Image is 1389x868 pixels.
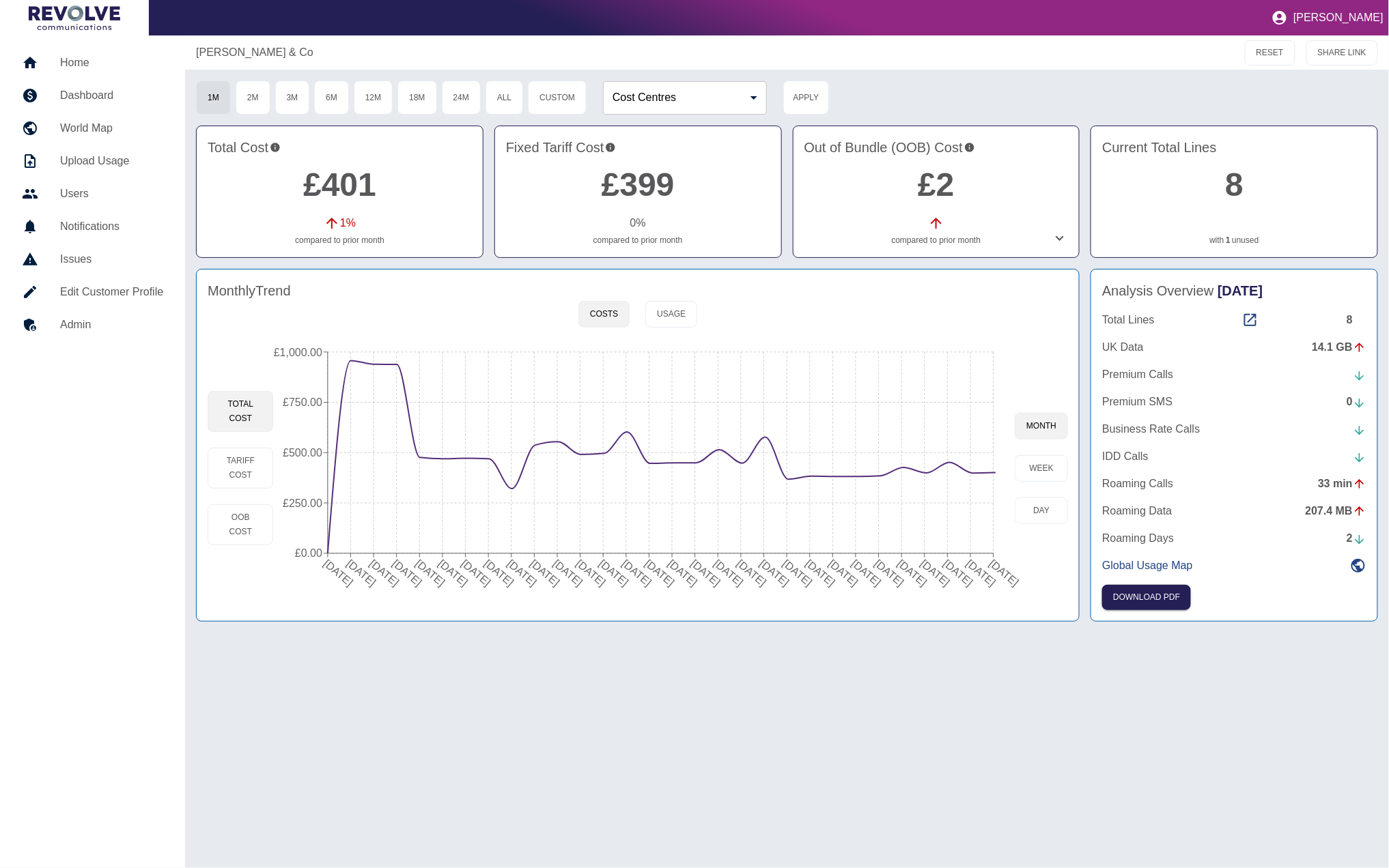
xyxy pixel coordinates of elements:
a: Roaming Data207.4 MB [1102,503,1366,519]
div: 0 [1347,394,1366,410]
h5: Issues [60,251,163,267]
p: with unused [1102,234,1366,246]
a: Premium Calls [1102,366,1366,383]
svg: Costs outside of your fixed tariff [964,137,975,158]
tspan: £750.00 [283,396,323,408]
button: 24M [442,81,481,115]
button: 1M [196,81,231,115]
button: 2M [236,81,270,115]
tspan: [DATE] [873,558,907,588]
h4: Analysis Overview [1102,280,1366,301]
tspan: [DATE] [529,558,563,588]
a: Notifications [11,210,174,243]
a: Users [11,177,174,210]
a: Total Lines8 [1102,312,1366,328]
a: Edit Customer Profile [11,276,174,308]
tspan: [DATE] [804,558,838,588]
div: 33 min [1318,476,1366,492]
tspan: [DATE] [598,558,632,588]
h5: Home [60,55,163,71]
tspan: £0.00 [295,548,322,560]
tspan: [DATE] [505,558,539,588]
tspan: [DATE] [850,558,884,588]
p: compared to prior month [208,234,472,246]
tspan: [DATE] [667,558,701,588]
h5: Users [60,186,163,202]
tspan: [DATE] [827,558,861,588]
tspan: [DATE] [345,558,379,588]
tspan: [DATE] [896,558,930,588]
tspan: £250.00 [283,497,323,509]
p: Business Rate Calls [1102,421,1200,437]
a: Admin [11,308,174,341]
p: Roaming Days [1102,530,1174,547]
a: Roaming Days2 [1102,530,1366,547]
tspan: [DATE] [735,558,769,588]
h4: Monthly Trend [208,280,291,301]
h4: Fixed Tariff Cost [506,137,770,158]
tspan: [DATE] [987,558,1022,588]
button: month [1015,413,1068,439]
a: 1 [1226,234,1231,246]
a: Issues [11,243,174,276]
p: UK Data [1102,339,1143,356]
tspan: [DATE] [414,558,448,588]
button: 18M [397,81,436,115]
button: Costs [578,301,630,328]
h4: Current Total Lines [1102,137,1366,158]
button: Apply [783,81,829,115]
h5: Dashboard [60,87,163,104]
a: Premium SMS0 [1102,394,1366,410]
button: Total Cost [208,391,273,432]
button: Click here to download the most recent invoice. If the current month’s invoice is unavailable, th... [1102,585,1191,610]
p: Total Lines [1102,312,1155,328]
button: 6M [314,81,349,115]
tspan: [DATE] [758,558,792,588]
tspan: [DATE] [942,558,976,588]
a: Upload Usage [11,145,174,177]
tspan: [DATE] [483,558,517,588]
p: Premium Calls [1102,366,1173,383]
h5: Notifications [60,218,163,235]
tspan: [DATE] [689,558,723,588]
button: Usage [645,301,697,328]
svg: This is your recurring contracted cost [605,137,616,158]
button: RESET [1245,40,1295,66]
p: Global Usage Map [1102,558,1193,574]
tspan: [DATE] [620,558,654,588]
tspan: [DATE] [712,558,746,588]
svg: This is the total charges incurred over 1 months [270,137,281,158]
tspan: [DATE] [918,558,953,588]
span: [DATE] [1218,283,1263,298]
a: Home [11,46,174,79]
tspan: [DATE] [436,558,471,588]
tspan: [DATE] [643,558,677,588]
button: Custom [528,81,587,115]
a: IDD Calls [1102,448,1366,465]
a: 8 [1225,167,1244,203]
tspan: [DATE] [781,558,815,588]
button: SHARE LINK [1306,40,1378,66]
tspan: [DATE] [551,558,585,588]
a: £401 [303,167,376,203]
p: 1 % [340,215,356,231]
p: compared to prior month [506,234,770,246]
h5: Upload Usage [60,153,163,169]
a: UK Data14.1 GB [1102,339,1366,356]
a: £2 [918,167,954,203]
h5: Admin [60,317,163,333]
a: Business Rate Calls [1102,421,1366,437]
tspan: £500.00 [283,447,323,459]
h4: Total Cost [208,137,472,158]
button: All [486,81,523,115]
tspan: [DATE] [460,558,494,588]
h5: World Map [60,120,163,136]
div: 207.4 MB [1306,503,1366,519]
button: 12M [354,81,393,115]
div: 14.1 GB [1312,339,1366,356]
p: 0 % [630,215,646,231]
button: day [1015,497,1068,524]
button: Tariff Cost [208,448,273,489]
p: Roaming Data [1102,503,1172,519]
a: Roaming Calls33 min [1102,476,1366,492]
